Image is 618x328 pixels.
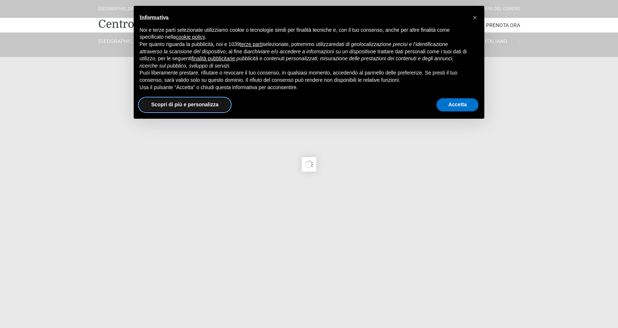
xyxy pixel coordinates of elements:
[486,18,520,33] a: Prenota Ora
[98,38,145,45] a: [GEOGRAPHIC_DATA]
[98,5,140,12] div: [GEOGRAPHIC_DATA]
[253,3,258,10] span: ★
[16,15,41,22] div: Settembre
[436,98,478,111] button: Accetta
[140,69,467,84] p: Puoi liberamente prestare, rifiutare o revocare il tuo consenso, in qualsiasi momento, accedendo ...
[140,56,454,69] em: pubblicità e contenuti personalizzati, misurazione delle prestazioni dei contenuti e degli annunc...
[302,21,348,27] li: Pagamento sicuro
[263,3,267,10] span: ★
[114,9,150,14] p: €
[286,3,291,10] span: ★
[45,15,70,22] div: Settembre
[140,41,448,54] em: dati di geolocalizzazione precisi e l’identificazione attraverso la scansione del dispositivo
[258,3,263,10] span: ★
[191,55,235,62] button: finalità pubblicitarie
[264,10,291,16] a: ( recensioni)
[485,38,507,44] span: Italiano
[140,27,467,41] p: Noi e terze parti selezionate utilizziamo cookie o tecnologie simili per finalità tecniche e, con...
[114,16,150,22] span: Prezzo su altri siti
[244,3,248,10] span: ★
[473,38,520,45] a: Italiano
[277,3,282,10] span: ★
[240,41,263,48] button: terze parti
[98,17,239,31] a: Centro Vacanze De Angelis
[473,14,477,22] span: ×
[140,15,467,21] h2: Informativa
[248,49,373,54] em: archiviare e/o accedere a informazioni su un dispositivo
[272,3,277,10] span: ★
[114,22,150,27] p: €
[302,3,348,15] li: Miglior prezzo garantito
[115,4,148,9] span: Il nostro prezzo
[248,3,253,10] span: ★
[477,5,520,12] div: Riviera Del Conero
[282,3,286,10] span: ★
[49,22,66,28] div: [DATE]
[176,34,205,40] a: cookie policy
[140,41,467,69] p: Per quanto riguarda la pubblicità, noi e 1039 selezionate, potremmo utilizzare , al fine di e tra...
[244,9,259,24] span: 7.8
[55,4,60,13] div: 3
[302,15,348,21] li: Assistenza clienti
[20,22,37,28] div: [DATE]
[265,10,272,16] span: 303
[469,12,481,23] button: Chiudi questa informativa
[355,3,407,14] span: Codice Promo
[140,84,467,91] p: Usa il pulsante “Accetta” o chiudi questa informativa per acconsentire.
[267,3,272,10] span: ★
[123,20,137,28] span: 178.5
[26,4,31,13] div: 2
[125,8,135,16] span: 170
[165,12,193,20] span: Prenota
[140,98,230,111] button: Scopri di più e personalizza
